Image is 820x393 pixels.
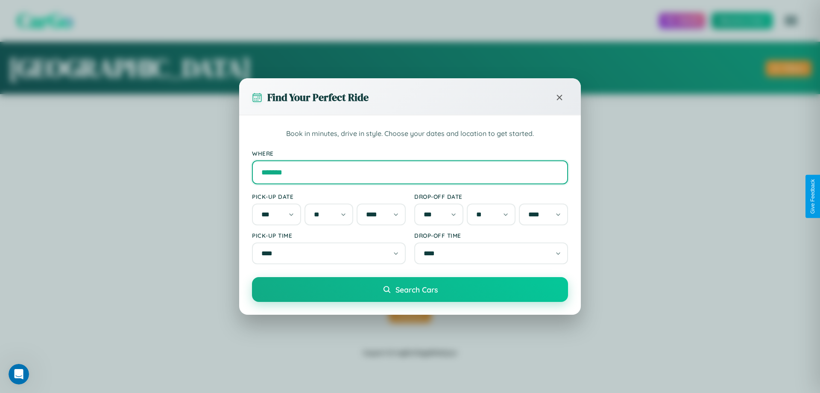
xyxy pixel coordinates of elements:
[267,90,369,104] h3: Find Your Perfect Ride
[414,193,568,200] label: Drop-off Date
[414,232,568,239] label: Drop-off Time
[252,193,406,200] label: Pick-up Date
[252,150,568,157] label: Where
[252,232,406,239] label: Pick-up Time
[395,285,438,294] span: Search Cars
[252,277,568,302] button: Search Cars
[252,128,568,139] p: Book in minutes, drive in style. Choose your dates and location to get started.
